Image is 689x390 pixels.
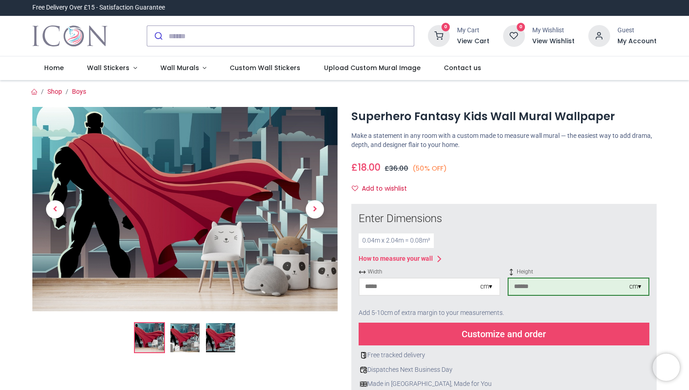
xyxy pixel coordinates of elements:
iframe: Brevo live chat [653,354,680,381]
div: My Cart [457,26,489,35]
button: Add to wishlistAdd to wishlist [351,181,415,197]
div: Made in [GEOGRAPHIC_DATA], Made for You [359,380,649,389]
span: Upload Custom Mural Image [324,63,421,72]
div: Free Delivery Over £15 - Satisfaction Guarantee [32,3,165,12]
a: View Wishlist [532,37,575,46]
img: uk [360,380,367,388]
span: Home [44,63,64,72]
span: Next [306,200,324,218]
img: WS-50381-03 [206,323,235,352]
img: Superhero Fantasy Kids Wall Mural Wallpaper [135,323,164,352]
button: Submit [147,26,169,46]
span: Height [508,268,649,276]
img: Icon Wall Stickers [32,23,108,49]
a: 0 [428,32,450,39]
p: Make a statement in any room with a custom made to measure wall mural — the easiest way to add dr... [351,132,657,149]
div: Enter Dimensions [359,211,649,227]
span: £ [385,164,408,173]
a: 0 [503,32,525,39]
img: WS-50381-02 [170,323,200,352]
span: 18.00 [358,161,380,174]
div: How to measure your wall [359,254,433,263]
a: My Account [617,37,657,46]
span: Wall Murals [160,63,199,72]
a: Wall Stickers [75,56,149,80]
a: Shop [47,88,62,95]
div: Free tracked delivery [359,351,649,360]
span: 36.00 [389,164,408,173]
div: 0.04 m x 2.04 m = 0.08 m² [359,233,434,248]
div: My Wishlist [532,26,575,35]
h1: Superhero Fantasy Kids Wall Mural Wallpaper [351,109,657,124]
a: Next [292,137,338,280]
span: Wall Stickers [87,63,129,72]
span: £ [351,161,380,174]
iframe: Customer reviews powered by Trustpilot [465,3,657,12]
img: Superhero Fantasy Kids Wall Mural Wallpaper [32,107,338,311]
sup: 0 [442,23,450,31]
div: cm ▾ [629,282,641,291]
div: Customize and order [359,323,649,345]
sup: 0 [517,23,525,31]
span: Custom Wall Stickers [230,63,300,72]
small: (50% OFF) [412,164,447,173]
a: Logo of Icon Wall Stickers [32,23,108,49]
div: Add 5-10cm of extra margin to your measurements. [359,303,649,323]
a: View Cart [457,37,489,46]
div: Guest [617,26,657,35]
span: Contact us [444,63,481,72]
a: Wall Murals [149,56,218,80]
div: cm ▾ [480,282,492,291]
span: Previous [46,200,64,218]
a: Previous [32,137,78,280]
div: Dispatches Next Business Day [359,365,649,375]
i: Add to wishlist [352,185,358,192]
a: Boys [72,88,86,95]
span: Width [359,268,500,276]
